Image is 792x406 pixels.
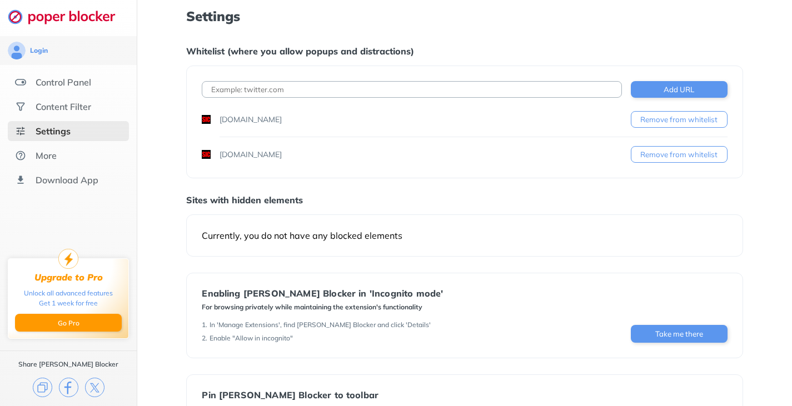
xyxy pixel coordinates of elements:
[15,174,26,186] img: download-app.svg
[186,194,743,205] div: Sites with hidden elements
[631,325,728,343] button: Take me there
[34,272,103,283] div: Upgrade to Pro
[15,126,26,137] img: settings-selected.svg
[36,101,91,112] div: Content Filter
[202,390,451,400] div: Pin [PERSON_NAME] Blocker to toolbar
[202,150,211,159] img: favicons
[36,126,71,137] div: Settings
[39,298,98,308] div: Get 1 week for free
[631,81,728,98] button: Add URL
[631,111,728,128] button: Remove from whitelist
[8,42,26,59] img: avatar.svg
[220,149,282,160] div: [DOMAIN_NAME]
[202,334,207,343] div: 2 .
[15,101,26,112] img: social.svg
[202,303,443,312] div: For browsing privately while maintaining the extension's functionality
[24,288,113,298] div: Unlock all advanced features
[210,320,431,329] div: In 'Manage Extensions', find [PERSON_NAME] Blocker and click 'Details'
[202,230,727,241] div: Currently, you do not have any blocked elements
[36,77,91,88] div: Control Panel
[631,146,728,163] button: Remove from whitelist
[210,334,293,343] div: Enable "Allow in incognito"
[186,46,743,57] div: Whitelist (where you allow popups and distractions)
[30,46,48,55] div: Login
[15,314,122,332] button: Go Pro
[186,9,743,23] h1: Settings
[36,150,57,161] div: More
[15,150,26,161] img: about.svg
[8,9,127,24] img: logo-webpage.svg
[202,81,621,98] input: Example: twitter.com
[33,378,52,397] img: copy.svg
[36,174,98,186] div: Download App
[202,288,443,298] div: Enabling [PERSON_NAME] Blocker in 'Incognito mode'
[18,360,118,369] div: Share [PERSON_NAME] Blocker
[58,249,78,269] img: upgrade-to-pro.svg
[220,114,282,125] div: [DOMAIN_NAME]
[15,77,26,88] img: features.svg
[202,115,211,124] img: favicons
[85,378,104,397] img: x.svg
[59,378,78,397] img: facebook.svg
[202,320,207,329] div: 1 .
